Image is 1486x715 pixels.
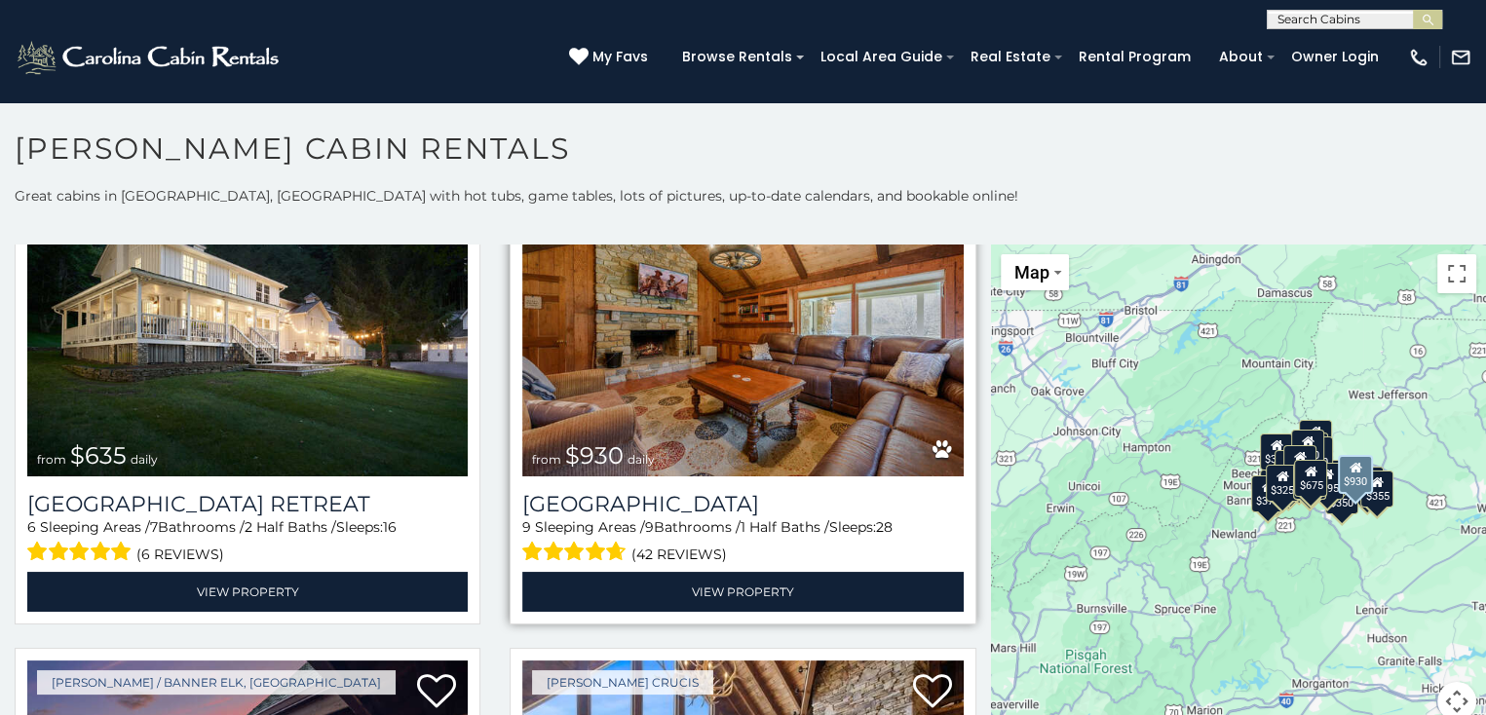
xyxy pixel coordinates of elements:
[150,518,158,536] span: 7
[131,452,158,467] span: daily
[1283,445,1316,482] div: $210
[1450,47,1471,68] img: mail-regular-white.png
[1338,455,1373,494] div: $930
[741,518,829,536] span: 1 Half Baths /
[27,491,468,517] a: [GEOGRAPHIC_DATA] Retreat
[27,181,468,476] img: Valley Farmhouse Retreat
[1251,474,1284,511] div: $375
[1299,419,1332,456] div: $525
[1014,262,1049,282] span: Map
[1311,463,1344,500] div: $695
[1069,42,1200,72] a: Rental Program
[37,452,66,467] span: from
[27,572,468,612] a: View Property
[1266,464,1299,501] div: $325
[70,441,127,470] span: $635
[37,670,396,695] a: [PERSON_NAME] / Banner Elk, [GEOGRAPHIC_DATA]
[1291,429,1324,466] div: $320
[1360,470,1393,508] div: $355
[245,518,336,536] span: 2 Half Baths /
[522,517,963,567] div: Sleeping Areas / Bathrooms / Sleeps:
[532,670,713,695] a: [PERSON_NAME] Crucis
[631,542,727,567] span: (42 reviews)
[672,42,802,72] a: Browse Rentals
[136,542,224,567] span: (6 reviews)
[876,518,893,536] span: 28
[522,181,963,476] img: Appalachian Mountain Lodge
[532,452,561,467] span: from
[628,452,655,467] span: daily
[27,517,468,567] div: Sleeping Areas / Bathrooms / Sleeps:
[522,518,531,536] span: 9
[1437,254,1476,293] button: Toggle fullscreen view
[1281,42,1389,72] a: Owner Login
[1408,47,1429,68] img: phone-regular-white.png
[522,491,963,517] h3: Appalachian Mountain Lodge
[417,672,456,713] a: Add to favorites
[522,491,963,517] a: [GEOGRAPHIC_DATA]
[27,181,468,476] a: Valley Farmhouse Retreat from $635 daily
[15,38,285,77] img: White-1-2.png
[565,441,624,470] span: $930
[1300,436,1333,473] div: $250
[961,42,1060,72] a: Real Estate
[1209,42,1273,72] a: About
[522,181,963,476] a: Appalachian Mountain Lodge from $930 daily
[522,572,963,612] a: View Property
[592,47,648,67] span: My Favs
[645,518,654,536] span: 9
[913,672,952,713] a: Add to favorites
[1325,477,1358,514] div: $350
[1294,460,1327,497] div: $675
[27,491,468,517] h3: Valley Farmhouse Retreat
[811,42,952,72] a: Local Area Guide
[1292,463,1325,500] div: $315
[1260,433,1293,470] div: $305
[1001,254,1069,290] button: Change map style
[383,518,397,536] span: 16
[569,47,653,68] a: My Favs
[27,518,36,536] span: 6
